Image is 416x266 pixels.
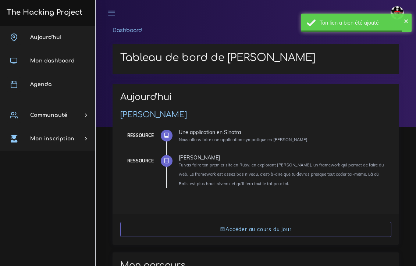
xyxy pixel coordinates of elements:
a: avatar [387,2,409,24]
div: Une application en Sinatra [179,130,386,135]
h3: The Hacking Project [4,8,82,17]
div: Ressource [127,157,154,165]
img: avatar [391,6,404,19]
span: Mon inscription [30,136,74,141]
h2: Aujourd'hui [120,92,391,108]
a: Dashboard [113,28,142,33]
h1: Tableau de bord de [PERSON_NAME] [120,52,391,64]
small: Tu vas faire ton premier site en Ruby, en explorant [PERSON_NAME], un framework qui permet de fai... [179,162,384,186]
a: [PERSON_NAME] [120,110,187,119]
small: Nous allons faire une application sympatique en [PERSON_NAME] [179,137,307,142]
div: [PERSON_NAME] [179,155,386,160]
span: Aujourd'hui [30,35,61,40]
button: × [404,17,408,24]
div: Ton lien a bien été ajouté [320,19,406,26]
a: Accéder au cours du jour [120,222,391,237]
span: Mon dashboard [30,58,75,64]
span: Agenda [30,82,51,87]
span: Communauté [30,112,67,118]
div: Ressource [127,132,154,140]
